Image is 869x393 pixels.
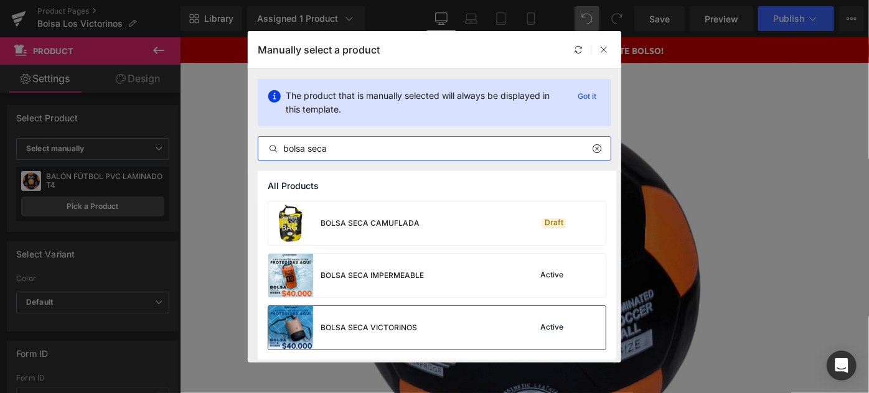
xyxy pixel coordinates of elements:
[827,351,857,381] div: Open Intercom Messenger
[542,218,566,228] div: Draft
[321,322,417,333] div: BOLSA SECA VICTORINOS
[258,171,616,201] div: All Products
[538,323,566,333] div: Active
[286,89,563,116] p: The product that is manually selected will always be displayed in this template.
[258,44,380,56] p: Manually select a product
[268,201,313,245] img: product-img
[258,141,611,156] input: Search products
[573,89,601,104] p: Got it
[225,8,528,21] b: ¡MÁS DE 9.000 PERSONAS VIAJAN TRANQUILAS CON ESTE BOLSO!
[321,270,424,281] div: BOLSA SECA IMPERMEABLE
[321,218,420,229] div: BOLSA SECA CAMUFLADA
[268,306,313,349] img: product-img
[538,270,566,280] div: Active
[268,254,313,297] img: product-img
